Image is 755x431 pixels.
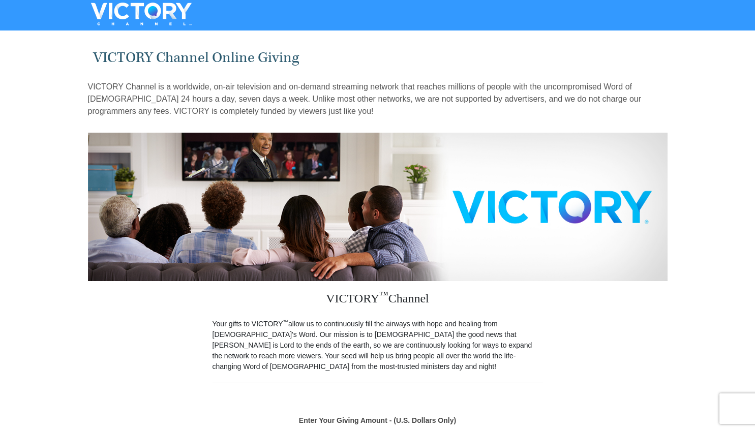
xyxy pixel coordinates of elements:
[93,49,662,66] h1: VICTORY Channel Online Giving
[88,81,668,117] p: VICTORY Channel is a worldwide, on-air television and on-demand streaming network that reaches mi...
[379,290,388,300] sup: ™
[213,281,543,319] h3: VICTORY Channel
[78,3,205,25] img: VICTORYTHON - VICTORY Channel
[283,319,289,325] sup: ™
[299,416,456,424] strong: Enter Your Giving Amount - (U.S. Dollars Only)
[213,319,543,372] p: Your gifts to VICTORY allow us to continuously fill the airways with hope and healing from [DEMOG...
